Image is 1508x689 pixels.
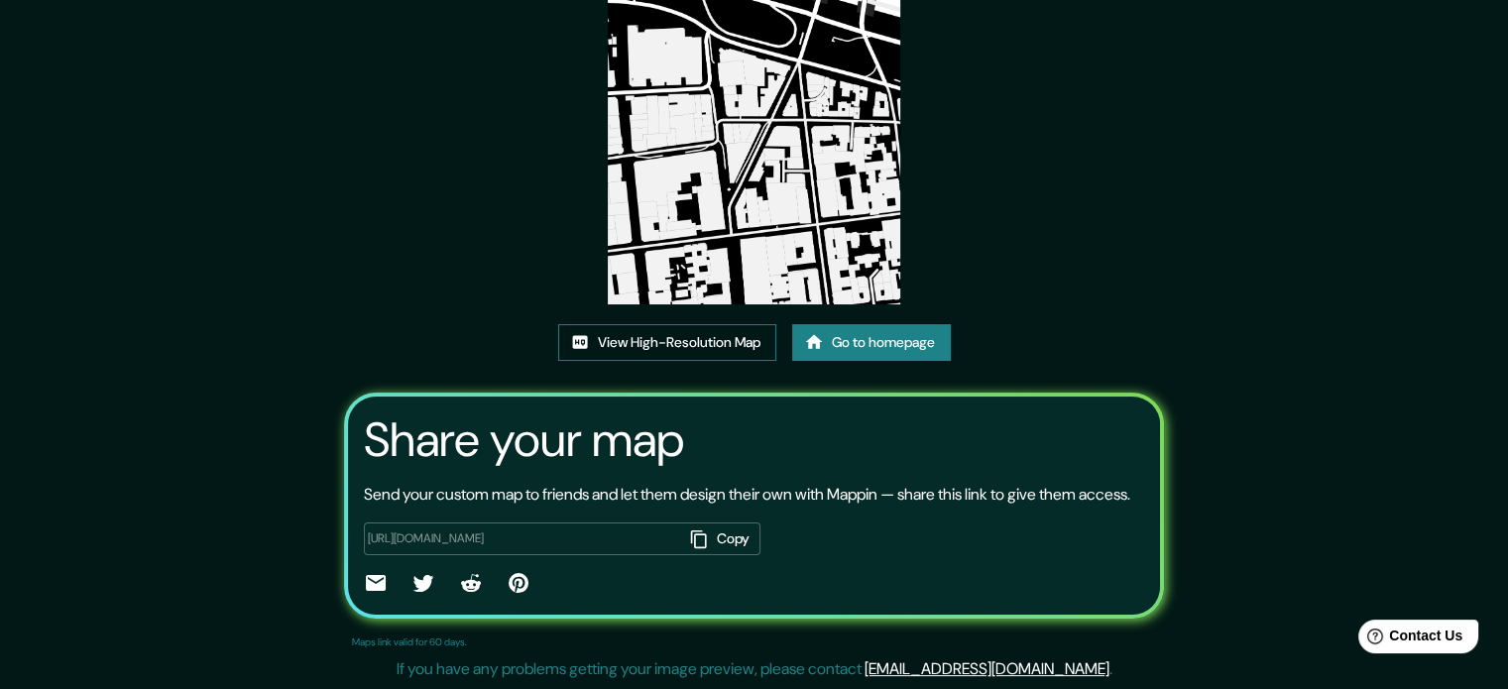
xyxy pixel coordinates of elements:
[558,324,776,361] a: View High-Resolution Map
[683,522,760,555] button: Copy
[397,657,1112,681] p: If you have any problems getting your image preview, please contact .
[792,324,951,361] a: Go to homepage
[1332,612,1486,667] iframe: Help widget launcher
[352,634,467,649] p: Maps link valid for 60 days.
[364,412,684,468] h3: Share your map
[364,483,1130,507] p: Send your custom map to friends and let them design their own with Mappin — share this link to gi...
[865,658,1109,679] a: [EMAIL_ADDRESS][DOMAIN_NAME]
